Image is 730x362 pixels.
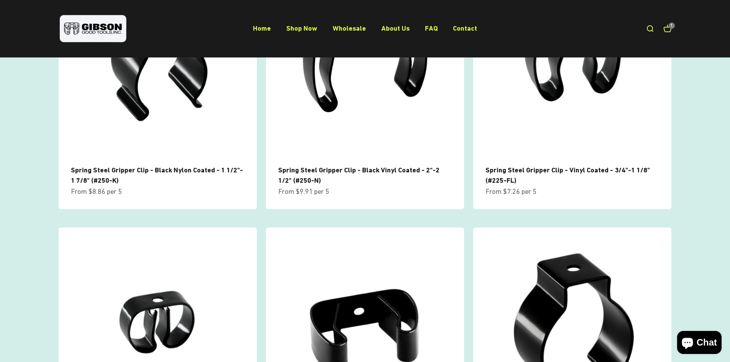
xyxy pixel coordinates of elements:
[486,166,650,184] a: Spring Steel Gripper Clip - Vinyl Coated - 3/4"-1 1/8" (#225-FL)
[286,24,317,32] a: Shop Now
[333,24,366,32] a: Wholesale
[278,186,329,197] sale-price: From $9.91 per 5
[381,24,410,32] a: About Us
[278,166,440,184] a: Spring Steel Gripper Clip - Black Vinyl Coated - 2"-2 1/2" (#250-N)
[71,166,243,184] a: Spring Steel Gripper Clip - Black Nylon Coated - 1 1/2"- 1 7/8" (#250-K)
[425,24,438,32] a: FAQ
[486,186,536,197] sale-price: From $7.26 per 5
[675,331,724,356] inbox-online-store-chat: Shopify online store chat
[453,24,477,32] a: Contact
[253,24,271,32] a: Home
[71,186,122,197] sale-price: From $8.86 per 5
[669,23,675,29] cart-count: 1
